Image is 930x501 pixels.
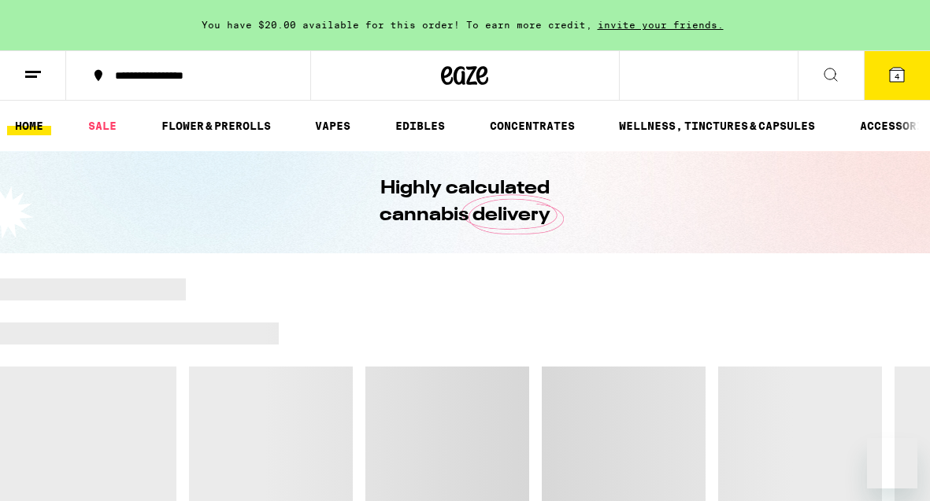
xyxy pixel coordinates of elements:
[864,51,930,100] button: 4
[611,116,823,135] a: WELLNESS, TINCTURES & CAPSULES
[7,116,51,135] a: HOME
[307,116,358,135] a: VAPES
[867,438,917,488] iframe: Button to launch messaging window
[154,116,279,135] a: FLOWER & PREROLLS
[387,116,453,135] a: EDIBLES
[202,20,592,30] span: You have $20.00 available for this order! To earn more credit,
[80,116,124,135] a: SALE
[482,116,583,135] a: CONCENTRATES
[592,20,729,30] span: invite your friends.
[895,72,899,81] span: 4
[335,175,595,229] h1: Highly calculated cannabis delivery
